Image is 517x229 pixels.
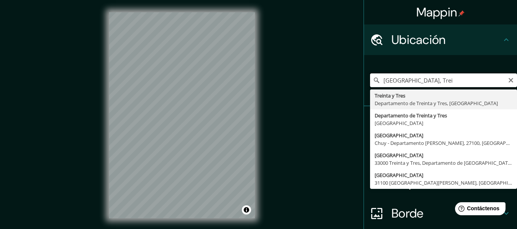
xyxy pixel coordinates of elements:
[364,198,517,229] div: Borde
[458,10,465,16] img: pin-icon.png
[375,120,423,127] font: [GEOGRAPHIC_DATA]
[391,32,446,48] font: Ubicación
[364,24,517,55] div: Ubicación
[416,4,457,20] font: Mappin
[375,92,405,99] font: Treinta y Tres
[508,76,514,83] button: Claro
[449,199,509,221] iframe: Lanzador de widgets de ayuda
[375,172,423,179] font: [GEOGRAPHIC_DATA]
[364,137,517,167] div: Estilo
[364,106,517,137] div: Patas
[364,167,517,198] div: Disposición
[370,73,517,87] input: Elige tu ciudad o zona
[375,100,498,107] font: Departamento de Treinta y Tres, [GEOGRAPHIC_DATA]
[109,12,255,218] canvas: Mapa
[375,152,423,159] font: [GEOGRAPHIC_DATA]
[242,205,251,214] button: Activar o desactivar atribución
[391,205,424,221] font: Borde
[375,112,447,119] font: Departamento de Treinta y Tres
[375,132,423,139] font: [GEOGRAPHIC_DATA]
